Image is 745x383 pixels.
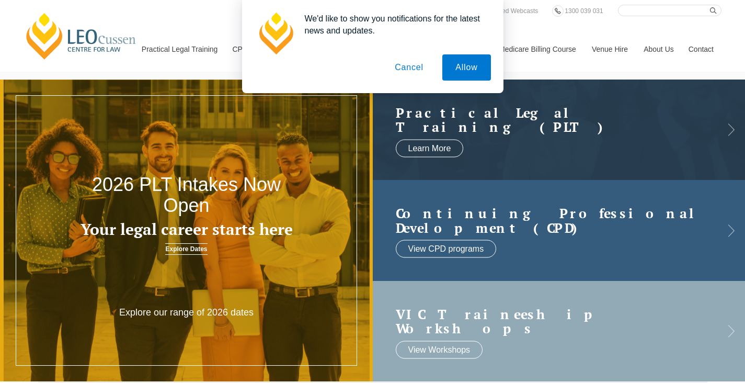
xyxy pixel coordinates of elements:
p: Explore our range of 2026 dates [112,307,261,319]
a: Continuing ProfessionalDevelopment (CPD) [396,206,702,235]
a: Learn More [396,139,464,157]
a: View CPD programs [396,240,497,258]
img: notification icon [255,13,296,54]
h2: Practical Legal Training (PLT) [396,105,702,134]
h2: Continuing Professional Development (CPD) [396,206,702,235]
a: VIC Traineeship Workshops [396,307,702,335]
h3: Your legal career starts here [75,221,299,238]
a: Practical LegalTraining (PLT) [396,105,702,134]
div: We'd like to show you notifications for the latest news and updates. [296,13,491,37]
button: Cancel [382,54,437,81]
button: Allow [442,54,490,81]
h2: 2026 PLT Intakes Now Open [75,174,299,216]
a: View Workshops [396,341,483,358]
a: Explore Dates [165,243,207,255]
